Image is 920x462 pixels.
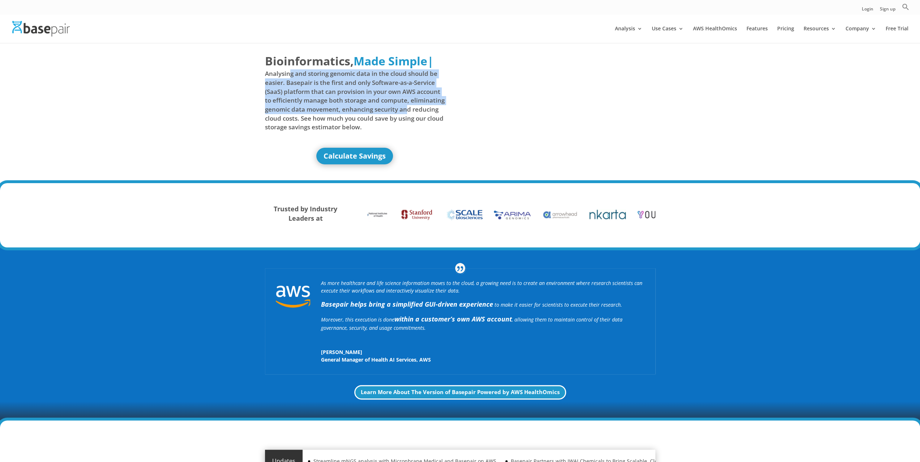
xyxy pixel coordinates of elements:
[265,53,354,69] span: Bioinformatics,
[419,356,431,363] span: AWS
[902,3,909,10] svg: Search
[354,385,566,400] a: Learn More About The Version of Basepair Powered by AWS HealthOmics
[354,53,427,69] span: Made Simple
[316,148,393,164] a: Calculate Savings
[12,21,70,36] img: Basepair
[466,53,646,154] iframe: Basepair - NGS Analysis Simplified
[846,26,876,43] a: Company
[427,53,434,69] span: |
[746,26,768,43] a: Features
[886,26,908,43] a: Free Trial
[652,26,684,43] a: Use Cases
[321,348,645,356] span: [PERSON_NAME]
[781,410,911,453] iframe: Drift Widget Chat Controller
[321,356,416,363] span: General Manager of Health AI Services
[804,26,836,43] a: Resources
[394,315,512,323] b: within a customer’s own AWS account
[902,3,909,14] a: Search Icon Link
[321,280,642,294] i: As more healthcare and life science information moves to the cloud, a growing need is to create a...
[274,204,337,223] strong: Trusted by Industry Leaders at
[777,26,794,43] a: Pricing
[321,300,493,308] strong: Basepair helps bring a simplified GUI-driven experience
[321,316,622,331] span: Moreover, this execution is done , allowing them to maintain control of their data governance, se...
[495,301,622,308] span: to make it easier for scientists to execute their research.
[862,7,873,14] a: Login
[416,356,418,363] span: ,
[880,7,895,14] a: Sign up
[615,26,642,43] a: Analysis
[265,69,445,131] span: Analysing and storing genomic data in the cloud should be easier. Basepair is the first and only ...
[693,26,737,43] a: AWS HealthOmics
